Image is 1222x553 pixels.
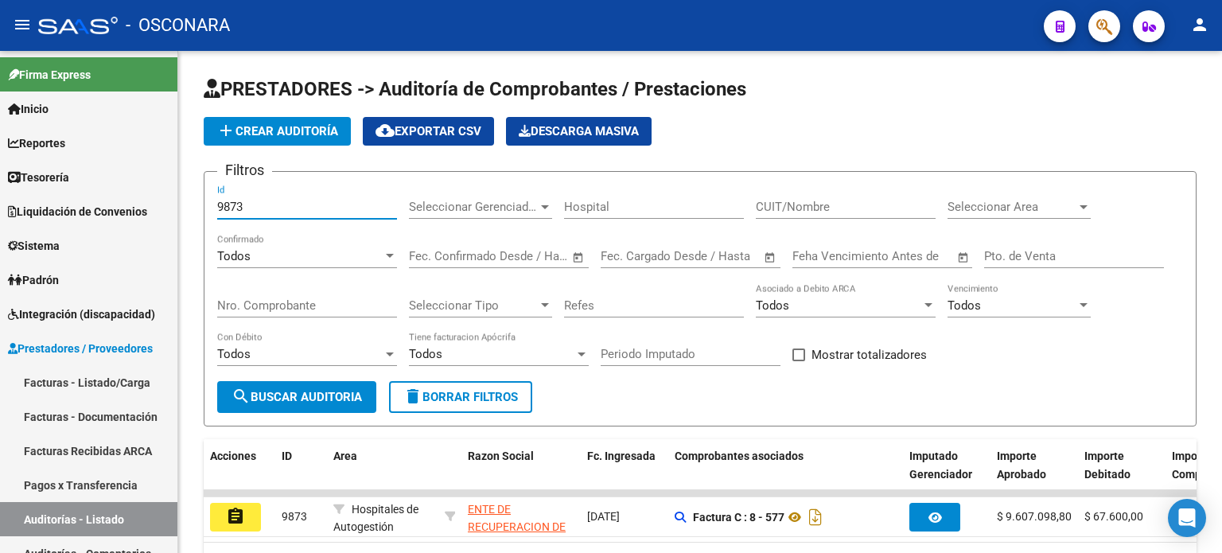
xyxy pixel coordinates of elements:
span: Buscar Auditoria [232,390,362,404]
span: Hospitales de Autogestión [333,503,418,534]
span: Todos [948,298,981,313]
span: Sistema [8,237,60,255]
span: PRESTADORES -> Auditoría de Comprobantes / Prestaciones [204,78,746,100]
input: Fecha inicio [601,249,665,263]
span: Todos [409,347,442,361]
button: Descarga Masiva [506,117,652,146]
button: Borrar Filtros [389,381,532,413]
mat-icon: delete [403,387,422,406]
span: Fc. Ingresada [587,450,656,462]
mat-icon: menu [13,15,32,34]
span: Mostrar totalizadores [811,345,927,364]
span: Crear Auditoría [216,124,338,138]
span: ID [282,450,292,462]
span: Seleccionar Area [948,200,1076,214]
span: 9873 [282,510,307,523]
button: Open calendar [570,248,588,267]
span: Importe Aprobado [997,450,1046,481]
input: Fecha fin [679,249,757,263]
span: $ 9.607.098,80 [997,510,1072,523]
mat-icon: add [216,121,235,140]
div: - 30718615700 [468,500,574,534]
datatable-header-cell: ID [275,439,327,509]
span: Reportes [8,134,65,152]
span: $ 67.600,00 [1084,510,1143,523]
button: Exportar CSV [363,117,494,146]
div: Open Intercom Messenger [1168,499,1206,537]
span: Todos [756,298,789,313]
input: Fecha fin [488,249,565,263]
span: Liquidación de Convenios [8,203,147,220]
button: Buscar Auditoria [217,381,376,413]
datatable-header-cell: Importe Aprobado [990,439,1078,509]
span: Firma Express [8,66,91,84]
span: Inicio [8,100,49,118]
button: Open calendar [761,248,780,267]
mat-icon: search [232,387,251,406]
datatable-header-cell: Fc. Ingresada [581,439,668,509]
span: Integración (discapacidad) [8,306,155,323]
span: [DATE] [587,510,620,523]
input: Fecha inicio [409,249,473,263]
span: - OSCONARA [126,8,230,43]
span: Comprobantes asociados [675,450,804,462]
i: Descargar documento [805,504,826,530]
span: Todos [217,249,251,263]
mat-icon: person [1190,15,1209,34]
app-download-masive: Descarga masiva de comprobantes (adjuntos) [506,117,652,146]
span: Seleccionar Tipo [409,298,538,313]
mat-icon: assignment [226,507,245,526]
button: Crear Auditoría [204,117,351,146]
span: Imputado Gerenciador [909,450,972,481]
span: Seleccionar Gerenciador [409,200,538,214]
span: Acciones [210,450,256,462]
datatable-header-cell: Importe Debitado [1078,439,1166,509]
button: Open calendar [955,248,973,267]
span: Area [333,450,357,462]
span: Descarga Masiva [519,124,639,138]
h3: Filtros [217,159,272,181]
span: Prestadores / Proveedores [8,340,153,357]
datatable-header-cell: Razon Social [461,439,581,509]
datatable-header-cell: Imputado Gerenciador [903,439,990,509]
datatable-header-cell: Area [327,439,438,509]
span: Todos [217,347,251,361]
span: Exportar CSV [376,124,481,138]
span: Razon Social [468,450,534,462]
span: Tesorería [8,169,69,186]
span: Importe Debitado [1084,450,1131,481]
span: Borrar Filtros [403,390,518,404]
strong: Factura C : 8 - 577 [693,511,784,524]
mat-icon: cloud_download [376,121,395,140]
datatable-header-cell: Acciones [204,439,275,509]
span: Padrón [8,271,59,289]
datatable-header-cell: Comprobantes asociados [668,439,903,509]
